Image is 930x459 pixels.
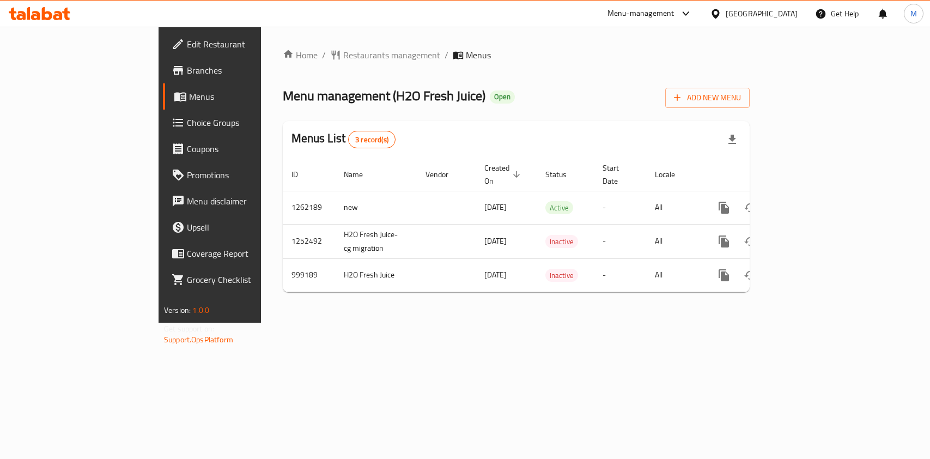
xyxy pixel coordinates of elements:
[189,90,305,103] span: Menus
[737,262,763,288] button: Change Status
[283,49,750,62] nav: breadcrumb
[349,135,395,145] span: 3 record(s)
[330,49,440,62] a: Restaurants management
[665,88,750,108] button: Add New Menu
[163,110,314,136] a: Choice Groups
[343,49,440,62] span: Restaurants management
[484,268,507,282] span: [DATE]
[702,158,824,191] th: Actions
[163,188,314,214] a: Menu disclaimer
[607,7,674,20] div: Menu-management
[163,240,314,267] a: Coverage Report
[594,191,646,224] td: -
[484,161,524,188] span: Created On
[655,168,689,181] span: Locale
[187,38,305,51] span: Edit Restaurant
[163,136,314,162] a: Coupons
[283,158,824,292] table: enhanced table
[163,57,314,83] a: Branches
[711,262,737,288] button: more
[646,258,702,292] td: All
[674,91,741,105] span: Add New Menu
[187,247,305,260] span: Coverage Report
[163,214,314,240] a: Upsell
[490,92,515,101] span: Open
[737,228,763,255] button: Change Status
[291,168,312,181] span: ID
[726,8,798,20] div: [GEOGRAPHIC_DATA]
[283,83,485,108] span: Menu management ( H2O Fresh Juice )
[335,224,417,258] td: H2O Fresh Juice-cg migration
[322,49,326,62] li: /
[344,168,377,181] span: Name
[484,200,507,214] span: [DATE]
[187,168,305,182] span: Promotions
[603,161,633,188] span: Start Date
[163,267,314,293] a: Grocery Checklist
[490,90,515,104] div: Open
[335,258,417,292] td: H2O Fresh Juice
[545,235,578,248] span: Inactive
[187,64,305,77] span: Branches
[646,224,702,258] td: All
[545,202,573,214] span: Active
[711,195,737,221] button: more
[910,8,917,20] span: M
[594,258,646,292] td: -
[545,168,581,181] span: Status
[187,273,305,286] span: Grocery Checklist
[426,168,463,181] span: Vendor
[192,303,209,317] span: 1.0.0
[545,269,578,282] span: Inactive
[594,224,646,258] td: -
[163,162,314,188] a: Promotions
[445,49,448,62] li: /
[163,83,314,110] a: Menus
[646,191,702,224] td: All
[164,322,214,336] span: Get support on:
[187,142,305,155] span: Coupons
[719,126,745,153] div: Export file
[291,130,396,148] h2: Menus List
[484,234,507,248] span: [DATE]
[335,191,417,224] td: new
[348,131,396,148] div: Total records count
[737,195,763,221] button: Change Status
[187,195,305,208] span: Menu disclaimer
[187,221,305,234] span: Upsell
[187,116,305,129] span: Choice Groups
[466,49,491,62] span: Menus
[163,31,314,57] a: Edit Restaurant
[545,201,573,214] div: Active
[711,228,737,255] button: more
[164,303,191,317] span: Version:
[164,333,233,347] a: Support.OpsPlatform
